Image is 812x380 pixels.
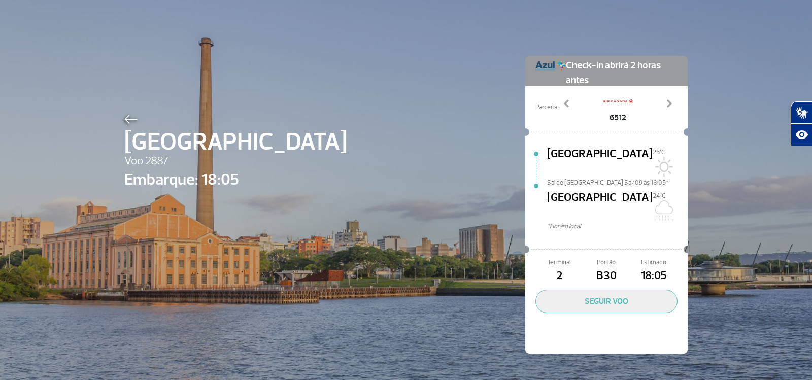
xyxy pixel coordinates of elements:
[791,101,812,124] button: Abrir tradutor de língua de sinais.
[535,258,583,267] span: Terminal
[791,101,812,146] div: Plugin de acessibilidade da Hand Talk.
[535,102,558,112] span: Parceria:
[547,222,688,231] span: *Horáro local
[566,56,678,88] span: Check-in abrirá 2 horas antes
[124,167,347,192] span: Embarque: 18:05
[653,200,673,221] img: Nublado
[653,157,673,177] img: Sol
[630,258,678,267] span: Estimado
[630,267,678,285] span: 18:05
[124,124,347,160] span: [GEOGRAPHIC_DATA]
[603,112,633,124] span: 6512
[653,192,666,200] span: 24°C
[583,267,630,285] span: B30
[583,258,630,267] span: Portão
[791,124,812,146] button: Abrir recursos assistivos.
[535,290,678,313] button: SEGUIR VOO
[547,178,688,185] span: Sai de [GEOGRAPHIC_DATA] Sa/09 às 18:05*
[547,146,653,178] span: [GEOGRAPHIC_DATA]
[535,267,583,285] span: 2
[124,153,347,170] span: Voo 2887
[547,189,653,222] span: [GEOGRAPHIC_DATA]
[653,148,665,156] span: 25°C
